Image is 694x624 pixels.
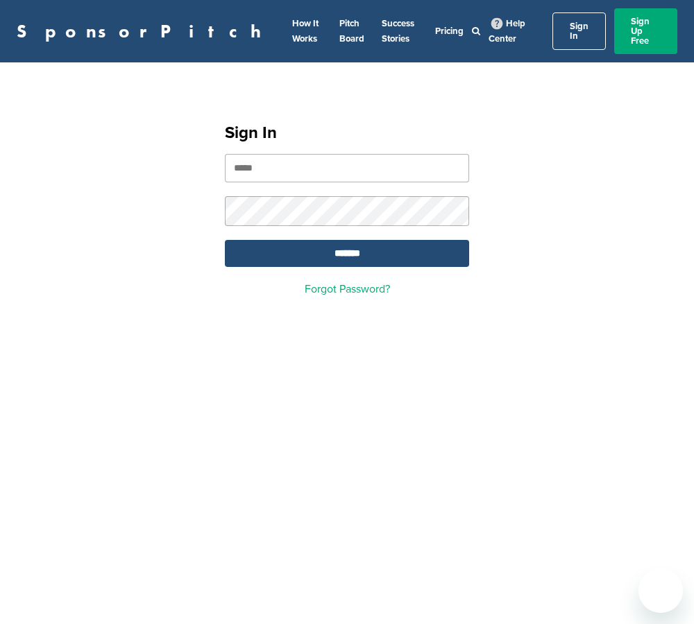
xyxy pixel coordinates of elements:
iframe: Button to launch messaging window [638,569,683,613]
a: Pricing [435,26,464,37]
h1: Sign In [225,121,469,146]
a: Sign In [552,12,606,50]
a: Pitch Board [339,18,364,44]
a: How It Works [292,18,319,44]
a: Sign Up Free [614,8,677,54]
a: Help Center [489,15,525,47]
a: SponsorPitch [17,22,270,40]
a: Forgot Password? [305,282,390,296]
a: Success Stories [382,18,414,44]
